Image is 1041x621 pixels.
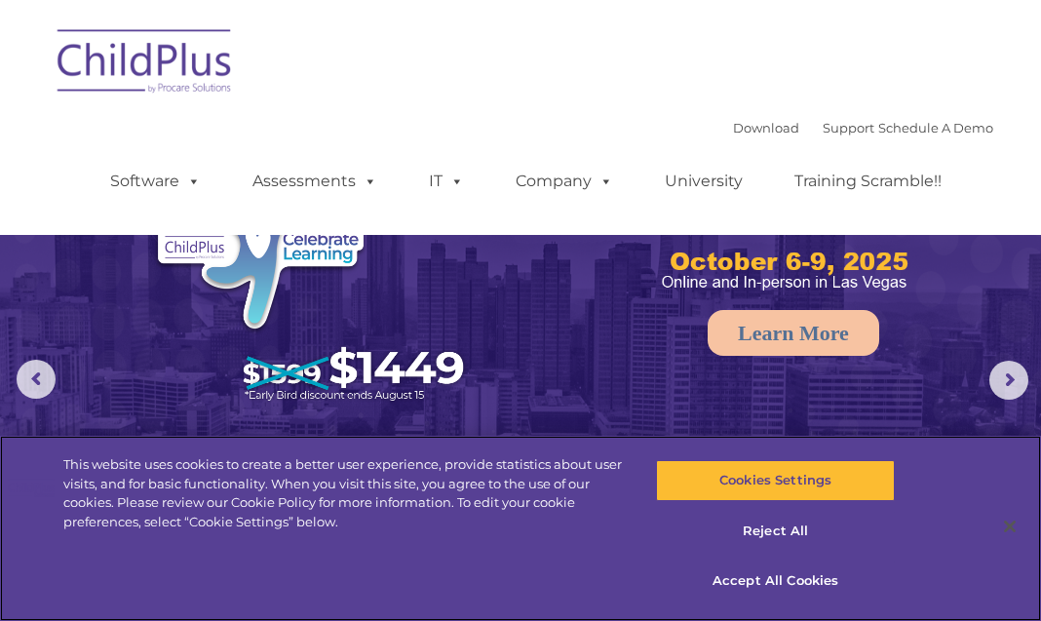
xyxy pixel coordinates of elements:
[645,162,762,201] a: University
[48,16,243,113] img: ChildPlus by Procare Solutions
[656,561,896,602] button: Accept All Cookies
[988,505,1031,548] button: Close
[775,162,961,201] a: Training Scramble!!
[878,120,993,136] a: Schedule A Demo
[496,162,633,201] a: Company
[656,460,896,501] button: Cookies Settings
[656,511,896,552] button: Reject All
[823,120,874,136] a: Support
[63,455,625,531] div: This website uses cookies to create a better user experience, provide statistics about user visit...
[708,310,879,356] a: Learn More
[91,162,220,201] a: Software
[233,162,397,201] a: Assessments
[409,162,483,201] a: IT
[733,120,993,136] font: |
[733,120,799,136] a: Download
